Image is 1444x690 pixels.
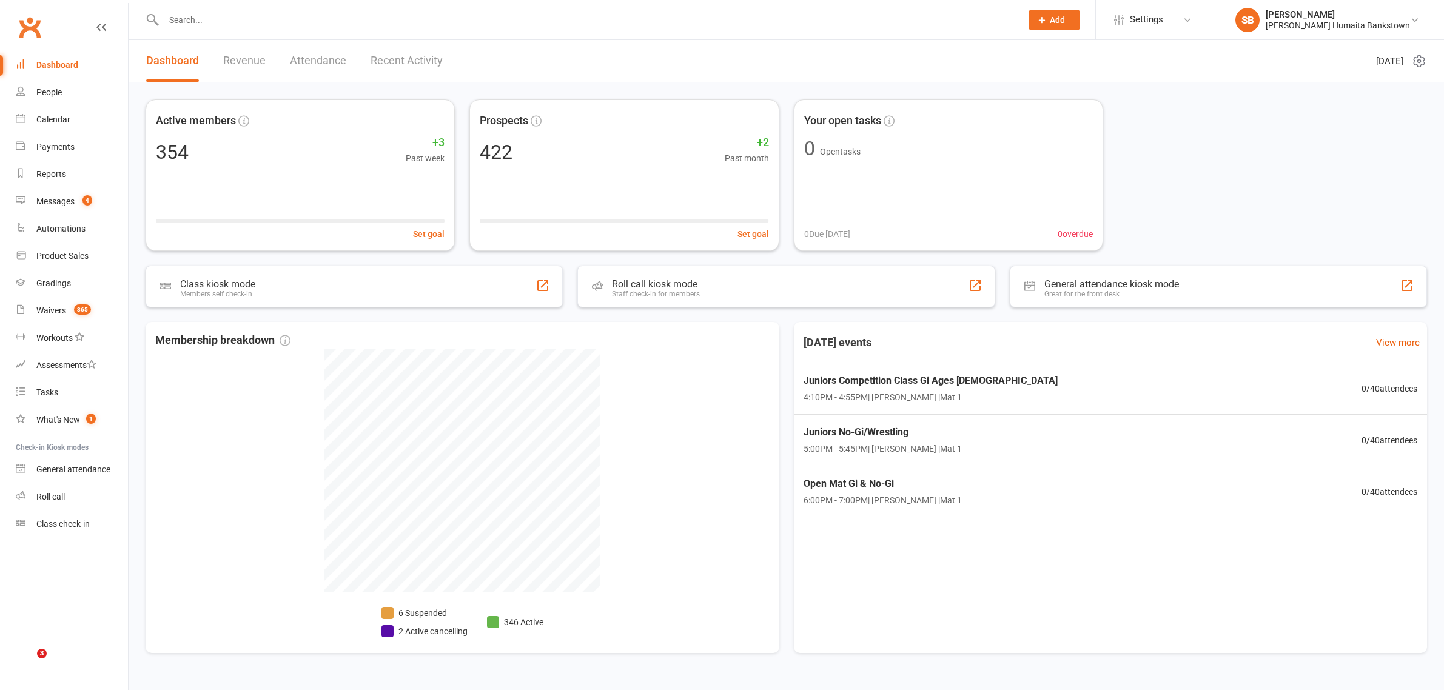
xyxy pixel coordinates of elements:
[36,415,80,424] div: What's New
[36,87,62,97] div: People
[794,332,881,353] h3: [DATE] events
[16,297,128,324] a: Waivers 365
[74,304,91,315] span: 365
[16,215,128,243] a: Automations
[15,12,45,42] a: Clubworx
[36,224,86,233] div: Automations
[612,278,700,290] div: Roll call kiosk mode
[36,492,65,501] div: Roll call
[804,227,850,241] span: 0 Due [DATE]
[16,161,128,188] a: Reports
[804,139,815,158] div: 0
[804,390,1058,404] span: 4:10PM - 4:55PM | [PERSON_NAME] | Mat 1
[36,360,96,370] div: Assessments
[16,243,128,270] a: Product Sales
[223,40,266,82] a: Revenue
[413,227,445,241] button: Set goal
[36,196,75,206] div: Messages
[1376,335,1420,350] a: View more
[155,332,290,349] span: Membership breakdown
[1235,8,1260,32] div: SB
[1266,9,1410,20] div: [PERSON_NAME]
[16,511,128,538] a: Class kiosk mode
[381,625,468,638] li: 2 Active cancelling
[804,476,962,492] span: Open Mat Gi & No-Gi
[371,40,443,82] a: Recent Activity
[16,324,128,352] a: Workouts
[612,290,700,298] div: Staff check-in for members
[16,270,128,297] a: Gradings
[725,152,769,165] span: Past month
[36,519,90,529] div: Class check-in
[36,60,78,70] div: Dashboard
[16,483,128,511] a: Roll call
[406,134,445,152] span: +3
[16,406,128,434] a: What's New1
[36,306,66,315] div: Waivers
[804,494,962,507] span: 6:00PM - 7:00PM | [PERSON_NAME] | Mat 1
[16,456,128,483] a: General attendance kiosk mode
[804,373,1058,389] span: Juniors Competition Class Gi Ages [DEMOGRAPHIC_DATA]
[12,649,41,678] iframe: Intercom live chat
[36,278,71,288] div: Gradings
[86,414,96,424] span: 1
[82,195,92,206] span: 4
[37,649,47,658] span: 3
[36,169,66,179] div: Reports
[820,147,861,156] span: Open tasks
[156,142,189,162] div: 354
[36,464,110,474] div: General attendance
[36,387,58,397] div: Tasks
[1130,6,1163,33] span: Settings
[160,12,1013,28] input: Search...
[1044,290,1179,298] div: Great for the front desk
[36,251,89,261] div: Product Sales
[16,106,128,133] a: Calendar
[406,152,445,165] span: Past week
[36,333,73,343] div: Workouts
[1050,15,1065,25] span: Add
[480,112,528,130] span: Prospects
[1029,10,1080,30] button: Add
[804,424,962,440] span: Juniors No-Gi/Wrestling
[16,79,128,106] a: People
[804,442,962,455] span: 5:00PM - 5:45PM | [PERSON_NAME] | Mat 1
[804,112,881,130] span: Your open tasks
[16,379,128,406] a: Tasks
[16,352,128,379] a: Assessments
[1362,485,1417,498] span: 0 / 40 attendees
[1362,434,1417,447] span: 0 / 40 attendees
[1376,54,1403,69] span: [DATE]
[487,615,543,629] li: 346 Active
[36,142,75,152] div: Payments
[290,40,346,82] a: Attendance
[725,134,769,152] span: +2
[180,290,255,298] div: Members self check-in
[737,227,769,241] button: Set goal
[16,188,128,215] a: Messages 4
[146,40,199,82] a: Dashboard
[480,142,512,162] div: 422
[1362,382,1417,395] span: 0 / 40 attendees
[381,606,468,620] li: 6 Suspended
[16,52,128,79] a: Dashboard
[156,112,236,130] span: Active members
[180,278,255,290] div: Class kiosk mode
[16,133,128,161] a: Payments
[36,115,70,124] div: Calendar
[1044,278,1179,290] div: General attendance kiosk mode
[1058,227,1093,241] span: 0 overdue
[1266,20,1410,31] div: [PERSON_NAME] Humaita Bankstown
